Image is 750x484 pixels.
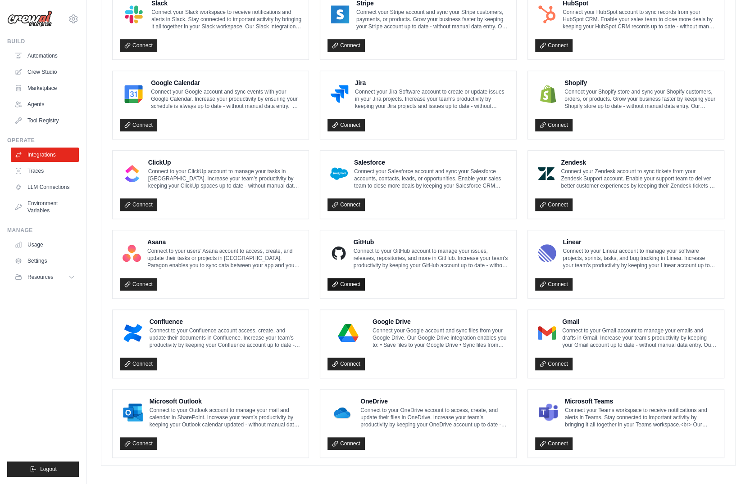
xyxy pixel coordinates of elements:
[538,324,556,342] img: Gmail Logo
[535,437,573,450] a: Connect
[151,78,301,87] h4: Google Calendar
[354,158,509,167] h4: Salesforce
[354,168,509,189] p: Connect your Salesforce account and sync your Salesforce accounts, contacts, leads, or opportunit...
[355,88,509,110] p: Connect your Jira Software account to create or update issues in your Jira projects. Increase you...
[538,403,559,421] img: Microsoft Teams Logo
[27,273,53,281] span: Resources
[330,244,347,262] img: GitHub Logo
[11,164,79,178] a: Traces
[123,85,145,103] img: Google Calendar Logo
[535,119,573,131] a: Connect
[538,165,555,183] img: Zendesk Logo
[327,437,365,450] a: Connect
[561,168,717,189] p: Connect your Zendesk account to sync tickets from your Zendesk Support account. Enable your suppo...
[147,238,301,246] h4: Asana
[120,358,157,370] a: Connect
[535,198,573,211] a: Connect
[565,397,717,406] h4: Microsoft Teams
[123,244,141,262] img: Asana Logo
[11,254,79,268] a: Settings
[148,168,301,189] p: Connect to your ClickUp account to manage your tasks in [GEOGRAPHIC_DATA]. Increase your team’s p...
[11,49,79,63] a: Automations
[148,158,301,167] h4: ClickUp
[360,407,509,428] p: Connect to your OneDrive account to access, create, and update their files in OneDrive. Increase ...
[330,403,354,421] img: OneDrive Logo
[120,198,157,211] a: Connect
[563,9,717,30] p: Connect your HubSpot account to sync records from your HubSpot CRM. Enable your sales team to clo...
[565,407,717,428] p: Connect your Teams workspace to receive notifications and alerts in Teams. Stay connected to impo...
[7,227,79,234] div: Manage
[151,9,301,30] p: Connect your Slack workspace to receive notifications and alerts in Slack. Stay connected to impo...
[561,158,717,167] h4: Zendesk
[327,39,365,52] a: Connect
[562,327,717,349] p: Connect to your Gmail account to manage your emails and drafts in Gmail. Increase your team’s pro...
[705,441,750,484] iframe: Chat Widget
[11,270,79,284] button: Resources
[373,317,509,326] h4: Google Drive
[327,358,365,370] a: Connect
[330,85,349,103] img: Jira Logo
[11,97,79,112] a: Agents
[7,137,79,144] div: Operate
[355,78,509,87] h4: Jira
[535,358,573,370] a: Connect
[538,5,556,23] img: HubSpot Logo
[150,317,301,326] h4: Confluence
[123,324,143,342] img: Confluence Logo
[330,324,366,342] img: Google Drive Logo
[7,38,79,45] div: Build
[563,238,717,246] h4: Linear
[150,397,301,406] h4: Microsoft Outlook
[123,5,145,23] img: Slack Logo
[7,462,79,477] button: Logout
[11,238,79,252] a: Usage
[7,10,52,27] img: Logo
[356,9,509,30] p: Connect your Stripe account and sync your Stripe customers, payments, or products. Grow your busi...
[327,119,365,131] a: Connect
[564,78,717,87] h4: Shopify
[11,65,79,79] a: Crew Studio
[354,247,509,269] p: Connect to your GitHub account to manage your issues, releases, repositories, and more in GitHub....
[120,119,157,131] a: Connect
[327,198,365,211] a: Connect
[11,180,79,194] a: LLM Connections
[147,247,301,269] p: Connect to your users’ Asana account to access, create, and update their tasks or projects in [GE...
[150,407,301,428] p: Connect to your Outlook account to manage your mail and calendar in SharePoint. Increase your tea...
[564,88,717,110] p: Connect your Shopify store and sync your Shopify customers, orders, or products. Grow your busine...
[120,278,157,291] a: Connect
[11,196,79,218] a: Environment Variables
[123,403,143,421] img: Microsoft Outlook Logo
[327,278,365,291] a: Connect
[40,466,57,473] span: Logout
[360,397,509,406] h4: OneDrive
[330,5,350,23] img: Stripe Logo
[120,39,157,52] a: Connect
[11,113,79,128] a: Tool Registry
[11,148,79,162] a: Integrations
[151,88,301,110] p: Connect your Google account and sync events with your Google Calendar. Increase your productivity...
[120,437,157,450] a: Connect
[11,81,79,95] a: Marketplace
[354,238,509,246] h4: GitHub
[535,278,573,291] a: Connect
[538,85,558,103] img: Shopify Logo
[562,317,717,326] h4: Gmail
[150,327,301,349] p: Connect to your Confluence account access, create, and update their documents in Confluence. Incr...
[535,39,573,52] a: Connect
[330,165,348,183] img: Salesforce Logo
[123,165,142,183] img: ClickUp Logo
[563,247,717,269] p: Connect to your Linear account to manage your software projects, sprints, tasks, and bug tracking...
[373,327,509,349] p: Connect your Google account and sync files from your Google Drive. Our Google Drive integration e...
[538,244,556,262] img: Linear Logo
